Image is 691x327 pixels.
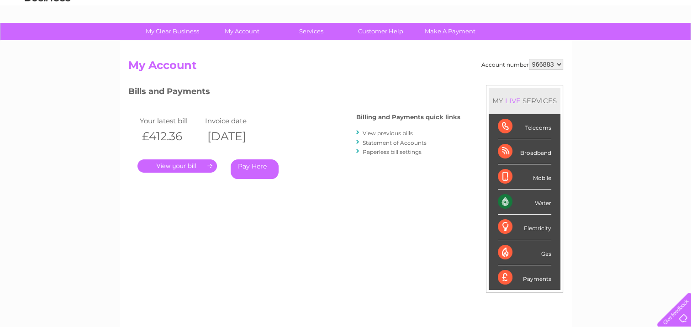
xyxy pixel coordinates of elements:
[489,88,560,114] div: MY SERVICES
[612,39,625,46] a: Blog
[363,148,422,155] a: Paperless bill settings
[203,127,269,146] th: [DATE]
[204,23,280,40] a: My Account
[579,39,606,46] a: Telecoms
[498,139,551,164] div: Broadband
[137,159,217,173] a: .
[128,85,460,101] h3: Bills and Payments
[498,215,551,240] div: Electricity
[128,59,563,76] h2: My Account
[135,23,210,40] a: My Clear Business
[363,139,427,146] a: Statement of Accounts
[519,5,582,16] a: 0333 014 3131
[24,24,71,52] img: logo.png
[130,5,562,44] div: Clear Business is a trading name of Verastar Limited (registered in [GEOGRAPHIC_DATA] No. 3667643...
[498,164,551,190] div: Mobile
[498,265,551,290] div: Payments
[630,39,653,46] a: Contact
[231,159,279,179] a: Pay Here
[343,23,418,40] a: Customer Help
[203,115,269,127] td: Invoice date
[553,39,573,46] a: Energy
[274,23,349,40] a: Services
[503,96,522,105] div: LIVE
[412,23,488,40] a: Make A Payment
[481,59,563,70] div: Account number
[498,190,551,215] div: Water
[498,114,551,139] div: Telecoms
[356,114,460,121] h4: Billing and Payments quick links
[137,127,203,146] th: £412.36
[363,130,413,137] a: View previous bills
[498,240,551,265] div: Gas
[530,39,548,46] a: Water
[137,115,203,127] td: Your latest bill
[661,39,682,46] a: Log out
